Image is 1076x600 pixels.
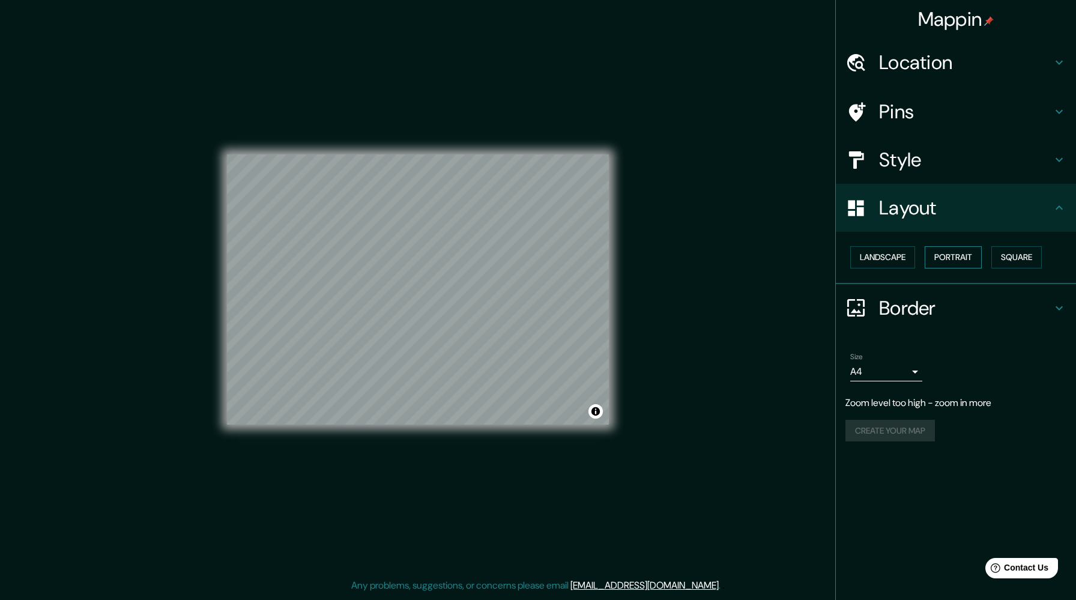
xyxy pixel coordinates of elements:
[969,553,1063,587] iframe: Help widget launcher
[227,154,609,425] canvas: Map
[836,184,1076,232] div: Layout
[879,50,1052,74] h4: Location
[879,148,1052,172] h4: Style
[918,7,994,31] h4: Mappin
[722,578,725,593] div: .
[984,16,994,26] img: pin-icon.png
[879,296,1052,320] h4: Border
[925,246,982,268] button: Portrait
[351,578,721,593] p: Any problems, suggestions, or concerns please email .
[845,396,1066,410] p: Zoom level too high - zoom in more
[850,351,863,362] label: Size
[879,100,1052,124] h4: Pins
[836,284,1076,332] div: Border
[991,246,1042,268] button: Square
[570,579,719,592] a: [EMAIL_ADDRESS][DOMAIN_NAME]
[850,362,922,381] div: A4
[879,196,1052,220] h4: Layout
[836,38,1076,86] div: Location
[836,136,1076,184] div: Style
[850,246,915,268] button: Landscape
[588,404,603,419] button: Toggle attribution
[721,578,722,593] div: .
[836,88,1076,136] div: Pins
